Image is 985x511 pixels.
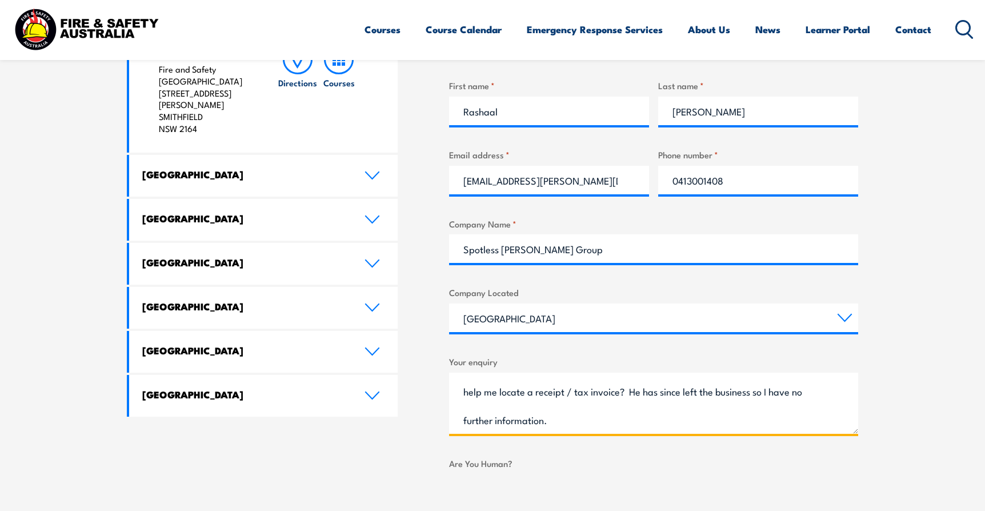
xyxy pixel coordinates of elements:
label: Email address [449,148,649,161]
a: [GEOGRAPHIC_DATA] [129,331,398,373]
a: Course Calendar [426,14,502,45]
h6: Courses [323,77,355,89]
a: Courses [318,45,359,135]
label: Your enquiry [449,355,858,368]
h4: [GEOGRAPHIC_DATA] [142,300,347,313]
label: First name [449,79,649,92]
a: [GEOGRAPHIC_DATA] [129,375,398,417]
label: Company Located [449,286,858,299]
label: Are You Human? [449,457,858,470]
h4: [GEOGRAPHIC_DATA] [142,388,347,401]
h4: [GEOGRAPHIC_DATA] [142,212,347,225]
a: Directions [277,45,318,135]
label: Phone number [658,148,858,161]
h6: Directions [278,77,317,89]
p: Fire and Safety [GEOGRAPHIC_DATA] [STREET_ADDRESS][PERSON_NAME] SMITHFIELD NSW 2164 [159,63,254,135]
label: Company Name [449,217,858,230]
a: [GEOGRAPHIC_DATA] [129,287,398,329]
a: Learner Portal [806,14,870,45]
a: Contact [895,14,931,45]
a: About Us [688,14,730,45]
a: Emergency Response Services [527,14,663,45]
h4: [GEOGRAPHIC_DATA] [142,168,347,181]
a: Courses [365,14,401,45]
a: [GEOGRAPHIC_DATA] [129,199,398,241]
h4: [GEOGRAPHIC_DATA] [142,344,347,357]
label: Last name [658,79,858,92]
a: [GEOGRAPHIC_DATA] [129,243,398,285]
h4: [GEOGRAPHIC_DATA] [142,256,347,269]
a: [GEOGRAPHIC_DATA] [129,155,398,197]
a: News [755,14,780,45]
